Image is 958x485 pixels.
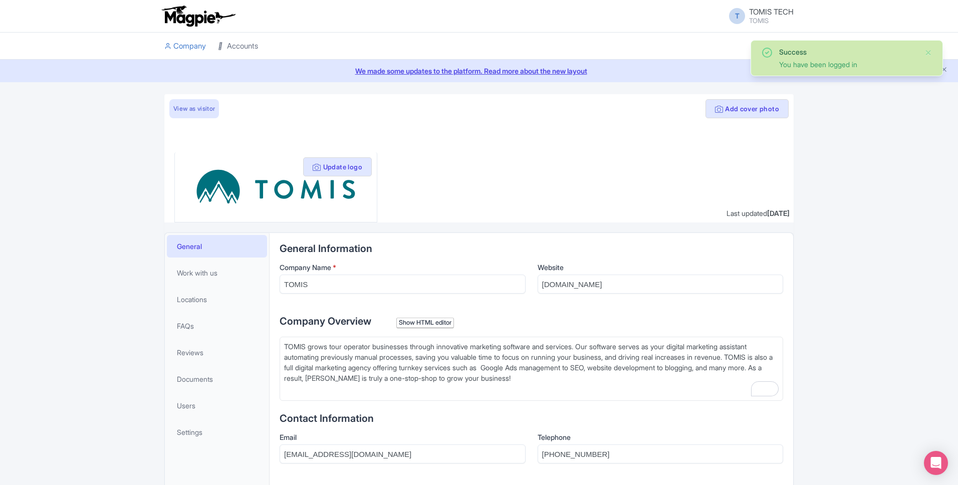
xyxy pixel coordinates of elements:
a: Reviews [167,341,267,364]
div: Show HTML editor [396,318,454,328]
h2: General Information [280,243,783,254]
button: Add cover photo [705,99,789,118]
trix-editor: To enrich screen reader interactions, please activate Accessibility in Grammarly extension settings [280,337,783,401]
a: We made some updates to the platform. Read more about the new layout [6,66,952,76]
button: Close [924,47,932,59]
div: Last updated [727,208,790,218]
h2: Contact Information [280,413,783,424]
span: Company Overview [280,315,371,327]
span: Website [538,263,564,272]
div: TOMIS grows tour operator businesses through innovative marketing software and services. Our soft... [284,341,779,394]
img: logo-ab69f6fb50320c5b225c76a69d11143b.png [159,5,237,27]
a: Locations [167,288,267,311]
div: Success [779,47,916,57]
span: Locations [177,294,207,305]
a: T TOMIS TECH TOMIS [723,8,794,24]
a: Settings [167,421,267,443]
span: Work with us [177,268,217,278]
button: Close announcement [940,65,948,76]
span: Email [280,433,297,441]
small: TOMIS [749,18,794,24]
span: Documents [177,374,213,384]
a: Company [164,33,206,60]
div: Open Intercom Messenger [924,451,948,475]
span: Company Name [280,263,331,272]
span: General [177,241,202,252]
img: mkc4s83yydzziwnmdm8f.svg [195,160,356,214]
a: General [167,235,267,258]
a: Accounts [218,33,258,60]
span: T [729,8,745,24]
span: Reviews [177,347,203,358]
span: Users [177,400,195,411]
button: Update logo [303,157,372,176]
span: TOMIS TECH [749,7,794,17]
a: Documents [167,368,267,390]
span: FAQs [177,321,194,331]
span: Telephone [538,433,571,441]
span: [DATE] [767,209,790,217]
span: Settings [177,427,202,437]
div: You have been logged in [779,59,916,70]
a: View as visitor [169,99,219,118]
a: Users [167,394,267,417]
a: FAQs [167,315,267,337]
a: Work with us [167,262,267,284]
